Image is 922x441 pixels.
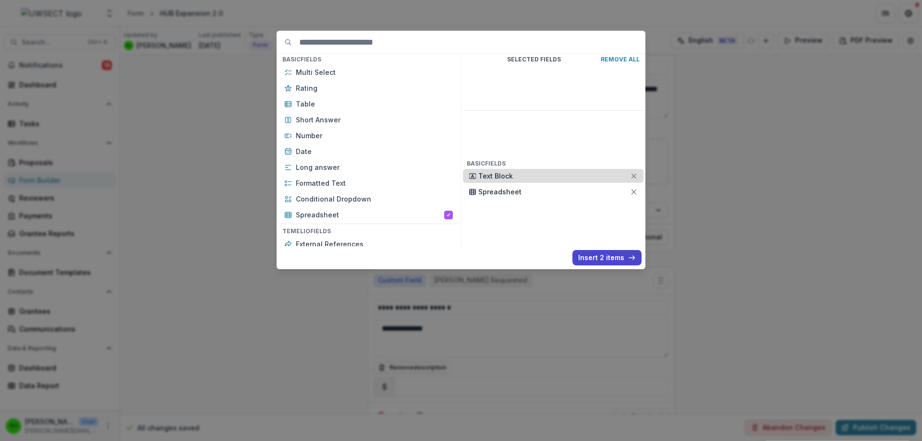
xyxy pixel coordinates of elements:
button: Insert 2 items [572,250,642,265]
p: Rating [296,83,453,93]
p: Remove All [601,56,640,63]
h4: Temelio Fields [279,226,459,237]
p: External References [296,239,453,249]
p: Spreadsheet [296,210,444,220]
p: Short Answer [296,115,453,125]
p: Selected Fields [467,56,601,63]
p: Spreadsheet [478,187,630,197]
h4: Basic Fields [463,158,643,169]
p: Date [296,146,453,156]
p: Multi Select [296,67,453,77]
p: Text Block [478,171,630,181]
p: Number [296,131,453,141]
h4: Basic Fields [279,54,459,65]
p: Table [296,99,453,109]
p: Formatted Text [296,178,453,188]
p: Conditional Dropdown [296,194,453,204]
p: Long answer [296,162,453,172]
